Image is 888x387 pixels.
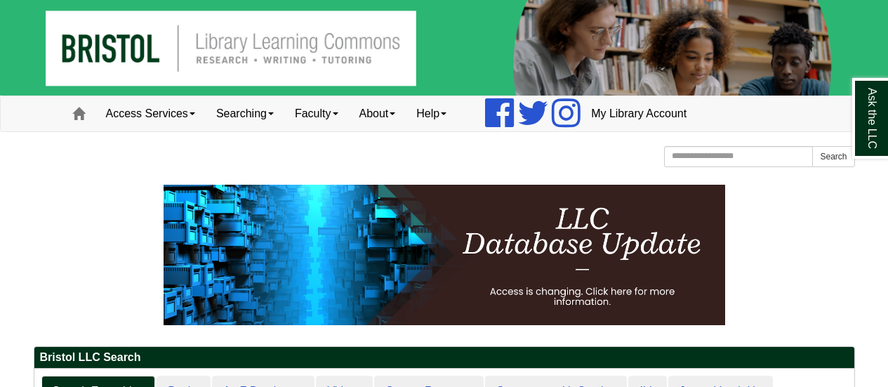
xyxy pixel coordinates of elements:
[164,185,725,325] img: HTML tutorial
[34,347,854,369] h2: Bristol LLC Search
[206,96,284,131] a: Searching
[349,96,406,131] a: About
[406,96,457,131] a: Help
[284,96,349,131] a: Faculty
[95,96,206,131] a: Access Services
[581,96,697,131] a: My Library Account
[812,146,854,167] button: Search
